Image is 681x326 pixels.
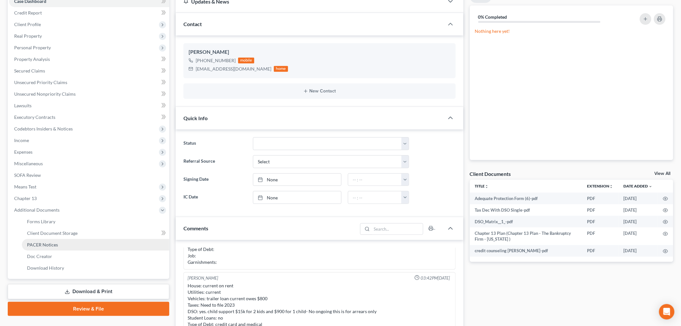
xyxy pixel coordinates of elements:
[22,251,169,262] a: Doc Creator
[582,216,619,227] td: PDF
[14,91,76,97] span: Unsecured Nonpriority Claims
[14,10,42,15] span: Credit Report
[183,21,202,27] span: Contact
[22,216,169,227] a: Forms Library
[188,275,218,281] div: [PERSON_NAME]
[470,170,511,177] div: Client Documents
[582,245,619,257] td: PDF
[253,191,341,204] a: None
[619,227,658,245] td: [DATE]
[274,66,288,72] div: home
[27,254,52,259] span: Doc Creator
[27,219,55,224] span: Forms Library
[189,89,451,94] button: New Contact
[14,68,45,73] span: Secured Claims
[22,227,169,239] a: Client Document Storage
[475,184,489,188] a: Titleunfold_more
[14,196,37,201] span: Chapter 13
[619,216,658,227] td: [DATE]
[14,207,60,213] span: Additional Documents
[14,114,55,120] span: Executory Contracts
[27,242,58,247] span: PACER Notices
[649,185,653,188] i: expand_more
[9,77,169,88] a: Unsecured Priority Claims
[9,7,169,19] a: Credit Report
[238,58,254,63] div: mobile
[22,239,169,251] a: PACER Notices
[14,103,32,108] span: Lawsuits
[189,48,451,56] div: [PERSON_NAME]
[619,245,658,257] td: [DATE]
[9,111,169,123] a: Executory Contracts
[9,53,169,65] a: Property Analysis
[14,161,43,166] span: Miscellaneous
[14,56,50,62] span: Property Analysis
[372,224,423,235] input: Search...
[470,216,583,227] td: DSO_Matrix__1_-pdf
[27,230,78,236] span: Client Document Storage
[485,185,489,188] i: unfold_more
[582,227,619,245] td: PDF
[475,28,668,34] p: Nothing here yet!
[624,184,653,188] a: Date Added expand_more
[619,193,658,204] td: [DATE]
[9,65,169,77] a: Secured Claims
[14,172,41,178] span: SOFA Review
[470,245,583,257] td: credit counseling [PERSON_NAME]-pdf
[421,275,450,281] span: 03:42PM[DATE]
[8,302,169,316] a: Review & File
[14,45,51,50] span: Personal Property
[180,173,250,186] label: Signing Date
[9,88,169,100] a: Unsecured Nonpriority Claims
[470,227,583,245] td: Chapter 13 Plan (Chapter 13 Plan - The Bankruptcy Firm - [US_STATE] )
[14,184,36,189] span: Means Test
[196,66,271,72] div: [EMAIL_ADDRESS][DOMAIN_NAME]
[14,33,42,39] span: Real Property
[22,262,169,274] a: Download History
[582,204,619,216] td: PDF
[470,193,583,204] td: Adequate Protection Form (6)-pdf
[9,100,169,111] a: Lawsuits
[183,225,208,231] span: Comments
[582,193,619,204] td: PDF
[610,185,613,188] i: unfold_more
[180,191,250,204] label: IC Date
[587,184,613,188] a: Extensionunfold_more
[14,126,73,131] span: Codebtors Insiders & Notices
[14,80,67,85] span: Unsecured Priority Claims
[196,57,236,64] div: [PHONE_NUMBER]
[348,191,402,204] input: -- : --
[659,304,675,320] div: Open Intercom Messenger
[8,284,169,299] a: Download & Print
[14,149,33,155] span: Expenses
[14,138,29,143] span: Income
[9,169,169,181] a: SOFA Review
[183,115,208,121] span: Quick Info
[253,174,341,186] a: None
[470,204,583,216] td: Tax Dec With DSO Single-pdf
[619,204,658,216] td: [DATE]
[27,265,64,271] span: Download History
[478,14,507,20] strong: 0% Completed
[655,171,671,176] a: View All
[180,155,250,168] label: Referral Source
[348,174,402,186] input: -- : --
[180,137,250,150] label: Status
[14,22,41,27] span: Client Profile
